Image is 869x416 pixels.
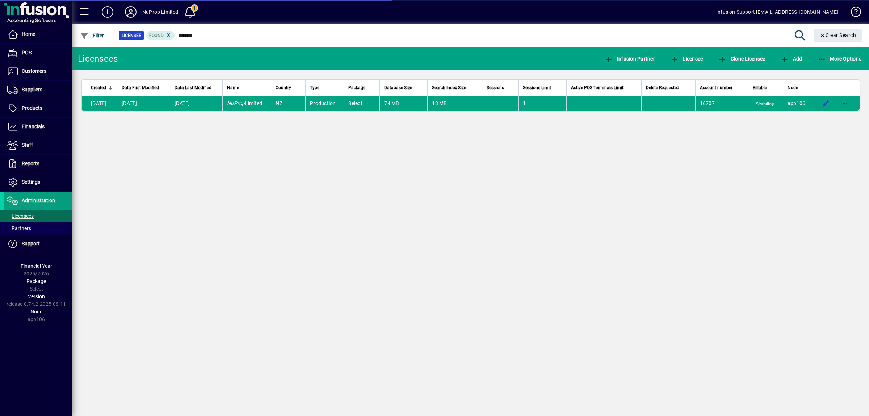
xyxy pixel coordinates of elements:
[276,84,301,92] div: Country
[670,56,703,62] span: Licensee
[146,31,175,40] mat-chip: Found Status: Found
[30,309,42,315] span: Node
[175,84,211,92] span: Data Last Modified
[427,96,482,111] td: 13 MB
[384,84,423,92] div: Database Size
[122,32,141,39] span: Licensee
[4,210,72,222] a: Licensees
[22,161,39,166] span: Reports
[22,142,33,148] span: Staff
[305,96,344,111] td: Production
[276,84,291,92] span: Country
[4,62,72,80] a: Customers
[21,263,52,269] span: Financial Year
[22,179,40,185] span: Settings
[82,96,117,111] td: [DATE]
[780,56,802,62] span: Add
[91,84,113,92] div: Created
[78,53,118,65] div: Licensees
[78,29,106,42] button: Filter
[716,52,767,65] button: Clone Licensee
[348,84,375,92] div: Package
[4,136,72,154] a: Staff
[227,84,266,92] div: Name
[646,84,679,92] span: Delete Requested
[571,84,637,92] div: Active POS Terminals Limit
[4,81,72,99] a: Suppliers
[818,56,862,62] span: More Options
[604,56,655,62] span: Infusion Partner
[788,84,798,92] span: Node
[788,100,806,106] span: app106.prod.infusionbusinesssoftware.com
[227,100,245,106] em: NuProp
[646,84,691,92] div: Delete Requested
[117,96,170,111] td: [DATE]
[432,84,466,92] span: Search Index Size
[4,155,72,173] a: Reports
[753,84,767,92] span: Billable
[170,96,222,111] td: [DATE]
[122,84,159,92] span: Data First Modified
[4,222,72,234] a: Partners
[227,100,262,106] span: Limited
[603,52,657,65] button: Infusion Partner
[523,84,551,92] span: Sessions Limit
[820,97,832,109] button: Edit
[845,1,860,25] a: Knowledge Base
[718,56,765,62] span: Clone Licensee
[22,68,46,74] span: Customers
[310,84,339,92] div: Type
[384,84,412,92] span: Database Size
[271,96,305,111] td: NZ
[22,197,55,203] span: Administration
[310,84,319,92] span: Type
[142,6,178,18] div: NuProp Limited
[523,84,562,92] div: Sessions Limit
[778,52,804,65] button: Add
[80,33,104,38] span: Filter
[432,84,478,92] div: Search Index Size
[716,6,838,18] div: Infusion Support [EMAIL_ADDRESS][DOMAIN_NAME]
[22,50,32,55] span: POS
[819,32,856,38] span: Clear Search
[518,96,566,111] td: 1
[487,84,504,92] span: Sessions
[28,294,45,299] span: Version
[227,84,239,92] span: Name
[7,225,31,231] span: Partners
[4,99,72,117] a: Products
[571,84,624,92] span: Active POS Terminals Limit
[4,25,72,43] a: Home
[344,96,379,111] td: Select
[487,84,514,92] div: Sessions
[4,235,72,253] a: Support
[700,84,732,92] span: Account number
[7,213,34,219] span: Licensees
[96,5,119,18] button: Add
[668,52,705,65] button: Licensee
[379,96,427,111] td: 74 MB
[753,84,778,92] div: Billable
[755,101,775,107] span: Pending
[4,118,72,136] a: Financials
[119,5,142,18] button: Profile
[22,31,35,37] span: Home
[816,52,864,65] button: More Options
[695,96,748,111] td: 16707
[22,87,42,92] span: Suppliers
[839,97,851,109] button: More options
[122,84,165,92] div: Data First Modified
[22,105,42,111] span: Products
[4,44,72,62] a: POS
[22,124,45,129] span: Financials
[814,29,862,42] button: Clear
[149,33,164,38] span: Found
[26,278,46,284] span: Package
[22,241,40,246] span: Support
[175,84,218,92] div: Data Last Modified
[348,84,365,92] span: Package
[4,173,72,191] a: Settings
[91,84,106,92] span: Created
[700,84,744,92] div: Account number
[788,84,808,92] div: Node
